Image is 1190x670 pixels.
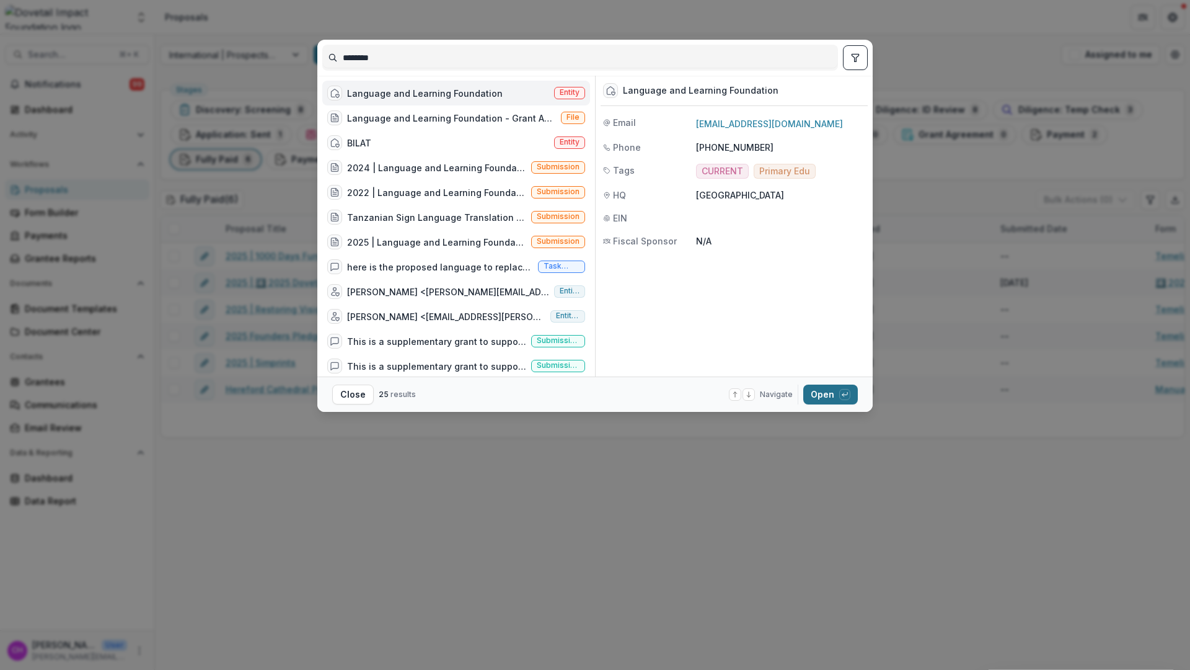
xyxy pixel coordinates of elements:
span: Submission comment [537,361,580,370]
a: [EMAIL_ADDRESS][DOMAIN_NAME] [696,118,843,129]
span: Fiscal Sponsor [613,234,677,248]
span: Phone [613,141,641,154]
span: Tags [613,164,635,177]
span: Navigate [760,389,793,400]
div: 2025 | Language and Learning Foundation - Renewal [347,236,526,249]
span: Submission [537,212,580,221]
span: Submission [537,187,580,196]
p: [PHONE_NUMBER] [696,141,865,154]
span: results [390,390,416,399]
span: Task comment [544,262,580,270]
span: Submission [537,237,580,246]
span: Submission comment [537,336,580,345]
div: here is the proposed language to replace sections 2 and 3 of the current agreement: Grantee agree... [347,261,533,274]
p: [GEOGRAPHIC_DATA] [696,189,865,202]
p: N/A [696,234,865,248]
span: Entity [560,138,580,146]
span: HQ [613,189,626,202]
span: Entity user [560,287,580,295]
span: File [566,113,580,122]
span: EIN [613,212,627,225]
div: [PERSON_NAME] <[PERSON_NAME][EMAIL_ADDRESS][PERSON_NAME][DOMAIN_NAME]> [347,285,549,298]
div: This is a supplementary grant to support [PERSON_NAME]'s language translation project. WHMI will ... [347,360,526,373]
span: Submission [537,163,580,171]
div: Language and Learning Foundation [623,86,778,96]
div: This is a supplementary grant to support [PERSON_NAME]'s language translation project. WHMI will ... [347,335,526,348]
div: 2024 | Language and Learning Foundation [347,161,526,174]
div: 2022 | Language and Learning Foundation [347,186,526,199]
span: 25 [379,390,389,399]
span: Primary Edu [759,166,810,177]
button: toggle filters [843,45,868,70]
span: Entity user [556,311,580,320]
div: Language and Learning Foundation - Grant Agreement - [DATE].pdf [347,112,556,125]
div: Tanzanian Sign Language Translation Development Organisation (aka BILAT) | Accel | 21 [347,211,526,224]
button: Close [332,385,374,404]
span: Entity [560,88,580,97]
button: Open [803,385,858,404]
div: Language and Learning Foundation [347,87,503,100]
div: [PERSON_NAME] <[EMAIL_ADDRESS][PERSON_NAME][DOMAIN_NAME]> [347,310,545,323]
span: Email [613,116,636,129]
span: CURRENT [702,166,743,177]
div: BILAT [347,136,371,150]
